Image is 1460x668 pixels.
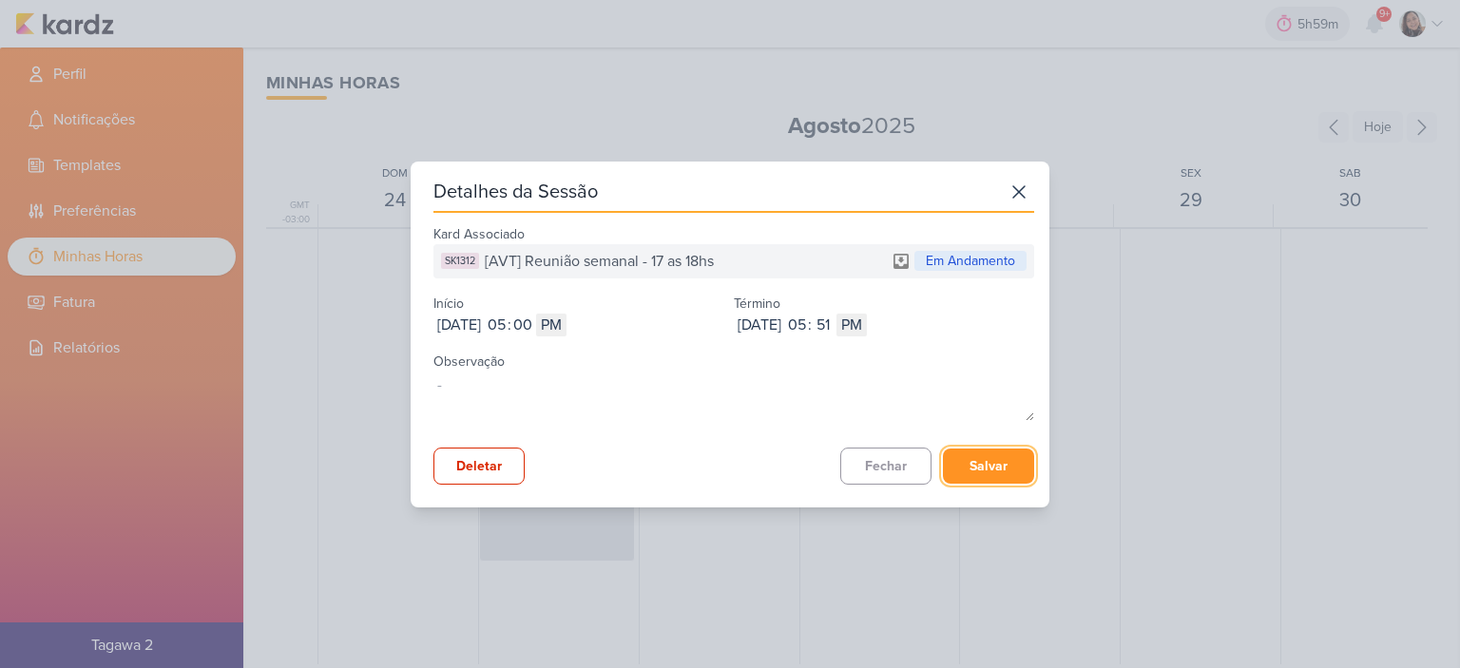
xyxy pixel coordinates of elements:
label: Kard Associado [433,226,525,242]
label: Observação [433,353,505,370]
button: Salvar [943,449,1034,484]
div: Detalhes da Sessão [433,179,598,205]
button: Deletar [433,448,525,485]
label: Término [734,296,780,312]
label: Início [433,296,464,312]
div: SK1312 [441,253,479,269]
div: : [808,314,812,336]
div: Em Andamento [914,251,1027,271]
span: [AVT] Reunião semanal - 17 as 18hs [485,250,714,273]
button: Fechar [840,448,932,485]
div: : [508,314,511,336]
